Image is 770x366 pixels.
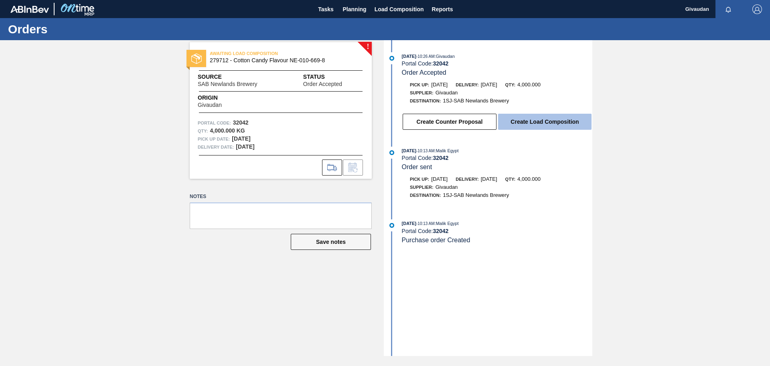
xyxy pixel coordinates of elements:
strong: 32042 [433,60,448,67]
img: Logout [752,4,762,14]
span: [DATE] [431,176,448,182]
div: Portal Code: [402,155,592,161]
span: : Malik Egypt [435,148,459,153]
div: Go to Load Composition [322,159,342,176]
span: Order sent [402,164,432,170]
div: Portal Code: [402,60,592,67]
span: Source [198,73,282,81]
span: Load Composition [375,4,424,14]
span: SAB Newlands Brewery [198,81,257,87]
span: [DATE] [402,54,416,59]
button: Create Counter Proposal [403,114,496,130]
span: [DATE] [481,176,497,182]
span: [DATE] [402,221,416,226]
span: Supplier: [410,90,434,95]
span: Destination: [410,193,441,198]
strong: [DATE] [236,143,254,150]
span: : Malik Egypt [435,221,459,226]
img: TNhmsLtSVTkK8tSr43FrP2fwEKptu5GPRR3wAAAABJRU5ErkJggg== [10,6,49,13]
strong: [DATE] [232,135,250,142]
span: Qty: [505,82,515,87]
img: atual [389,56,394,61]
span: : Givaudan [435,54,455,59]
span: [DATE] [481,82,497,88]
span: Pick up: [410,82,429,87]
span: Qty : [198,127,208,135]
strong: 32042 [433,228,448,234]
img: atual [389,150,394,155]
span: Pick up Date: [198,135,230,143]
span: AWAITING LOAD COMPOSITION [210,49,322,57]
span: Purchase order Created [402,237,470,243]
span: Qty: [505,177,515,182]
button: Notifications [715,4,741,15]
span: - 10:13 AM [416,221,435,226]
span: Tasks [317,4,335,14]
span: Givaudan [436,184,458,190]
span: [DATE] [402,148,416,153]
button: Create Load Composition [498,114,592,130]
span: Origin [198,94,242,102]
span: Delivery: [456,82,478,87]
img: status [191,53,202,64]
h1: Orders [8,25,150,34]
span: Portal Code: [198,119,231,127]
span: Reports [432,4,453,14]
span: Order Accepted [303,81,342,87]
span: 279712 - Cotton Candy Flavour NE-010-669-8 [210,57,355,63]
span: Pick up: [410,177,429,182]
div: Portal Code: [402,228,592,234]
span: 4,000.000 [517,82,541,88]
span: - 10:13 AM [416,149,435,153]
strong: 32042 [433,155,448,161]
span: Status [303,73,364,81]
button: Save notes [291,234,371,250]
span: Delivery: [456,177,478,182]
span: Delivery Date: [198,143,234,151]
strong: 4,000.000 KG [210,127,245,134]
span: Planning [343,4,367,14]
div: Inform order change [343,159,363,176]
span: Destination: [410,98,441,103]
span: Givaudan [436,90,458,96]
img: atual [389,223,394,228]
span: 1SJ-SAB Newlands Brewery [443,98,509,104]
span: [DATE] [431,82,448,88]
span: - 10:26 AM [416,54,435,59]
span: Supplier: [410,185,434,190]
span: Givaudan [198,102,222,108]
strong: 32042 [233,119,249,126]
span: 1SJ-SAB Newlands Brewery [443,192,509,198]
label: Notes [190,191,372,202]
span: 4,000.000 [517,176,541,182]
span: Order Accepted [402,69,446,76]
